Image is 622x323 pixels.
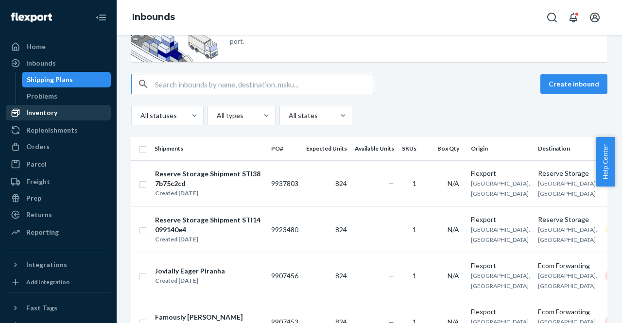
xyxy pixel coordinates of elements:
[26,58,56,68] div: Inbounds
[6,156,111,172] a: Parcel
[27,91,57,101] div: Problems
[216,111,217,120] input: All types
[448,272,459,280] span: N/A
[26,278,69,286] div: Add Integration
[538,180,597,197] span: [GEOGRAPHIC_DATA], [GEOGRAPHIC_DATA]
[26,159,47,169] div: Parcel
[26,210,52,220] div: Returns
[538,226,597,243] span: [GEOGRAPHIC_DATA], [GEOGRAPHIC_DATA]
[596,137,615,187] button: Help Center
[6,122,111,138] a: Replenishments
[398,137,424,160] th: SKUs
[6,207,111,222] a: Returns
[155,312,243,322] div: Famously [PERSON_NAME]
[6,224,111,240] a: Reporting
[471,307,530,317] div: Flexport
[538,261,597,271] div: Ecom Forwarding
[388,272,394,280] span: —
[91,8,111,27] button: Close Navigation
[155,235,263,244] div: Created [DATE]
[585,8,605,27] button: Open account menu
[155,74,374,94] input: Search inbounds by name, destination, msku...
[471,226,530,243] span: [GEOGRAPHIC_DATA], [GEOGRAPHIC_DATA]
[564,8,583,27] button: Open notifications
[26,108,57,118] div: Inventory
[26,303,57,313] div: Fast Tags
[6,55,111,71] a: Inbounds
[538,272,597,289] span: [GEOGRAPHIC_DATA], [GEOGRAPHIC_DATA]
[26,42,46,51] div: Home
[267,137,302,160] th: PO#
[26,125,78,135] div: Replenishments
[471,180,530,197] span: [GEOGRAPHIC_DATA], [GEOGRAPHIC_DATA]
[155,169,263,188] div: Reserve Storage Shipment STI387b75c2cd
[335,225,347,234] span: 824
[467,137,534,160] th: Origin
[6,300,111,316] button: Fast Tags
[471,272,530,289] span: [GEOGRAPHIC_DATA], [GEOGRAPHIC_DATA]
[538,169,597,178] div: Reserve Storage
[19,7,54,16] span: Support
[413,272,416,280] span: 1
[26,177,50,187] div: Freight
[26,193,41,203] div: Prep
[139,111,140,120] input: All statuses
[155,215,263,235] div: Reserve Storage Shipment STI14099140e4
[151,137,267,160] th: Shipments
[471,169,530,178] div: Flexport
[11,13,52,22] img: Flexport logo
[22,88,111,104] a: Problems
[124,3,183,32] ol: breadcrumbs
[538,215,597,224] div: Reserve Storage
[132,12,175,22] a: Inbounds
[471,215,530,224] div: Flexport
[22,72,111,87] a: Shipping Plans
[534,137,601,160] th: Destination
[302,137,351,160] th: Expected Units
[155,276,225,286] div: Created [DATE]
[424,137,467,160] th: Box Qty
[388,225,394,234] span: —
[6,276,111,288] a: Add Integration
[27,75,73,85] div: Shipping Plans
[267,253,302,299] td: 9907456
[267,160,302,206] td: 9937803
[542,8,562,27] button: Open Search Box
[540,74,607,94] button: Create inbound
[6,174,111,189] a: Freight
[26,227,59,237] div: Reporting
[6,39,111,54] a: Home
[413,225,416,234] span: 1
[6,139,111,154] a: Orders
[448,225,459,234] span: N/A
[351,137,398,160] th: Available Units
[230,27,519,46] p: Use Flexport’s freight service to import your products directly from your Non-U.S. supplier or port.
[413,179,416,187] span: 1
[26,142,50,152] div: Orders
[335,272,347,280] span: 824
[155,188,263,198] div: Created [DATE]
[6,190,111,206] a: Prep
[335,179,347,187] span: 824
[155,266,225,276] div: Jovially Eager Piranha
[26,260,67,270] div: Integrations
[6,105,111,120] a: Inventory
[538,307,597,317] div: Ecom Forwarding
[471,261,530,271] div: Flexport
[6,257,111,272] button: Integrations
[267,206,302,253] td: 9923480
[448,179,459,187] span: N/A
[288,111,289,120] input: All states
[388,179,394,187] span: —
